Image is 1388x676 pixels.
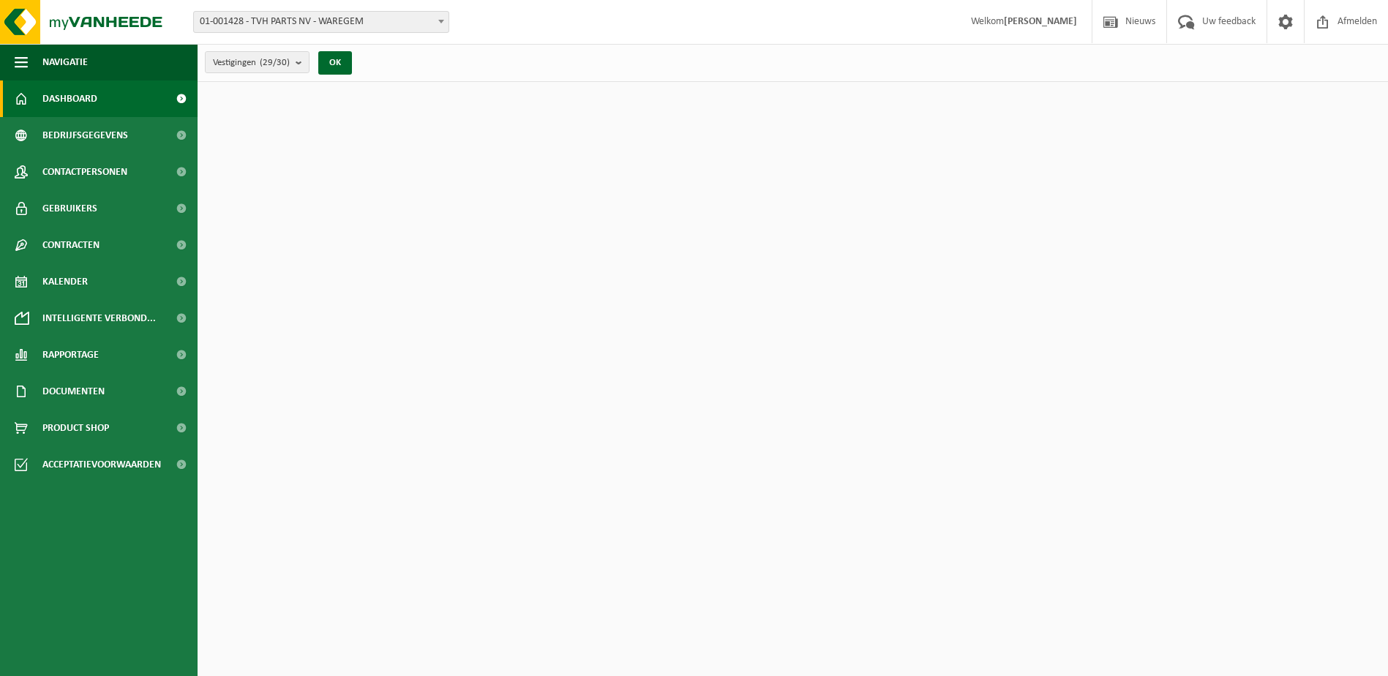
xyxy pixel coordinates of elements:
span: Acceptatievoorwaarden [42,446,161,483]
span: 01-001428 - TVH PARTS NV - WAREGEM [193,11,449,33]
strong: [PERSON_NAME] [1004,16,1077,27]
span: Dashboard [42,80,97,117]
count: (29/30) [260,58,290,67]
span: Contactpersonen [42,154,127,190]
span: Gebruikers [42,190,97,227]
span: Bedrijfsgegevens [42,117,128,154]
span: Documenten [42,373,105,410]
span: Product Shop [42,410,109,446]
span: 01-001428 - TVH PARTS NV - WAREGEM [194,12,449,32]
span: Rapportage [42,337,99,373]
span: Navigatie [42,44,88,80]
span: Vestigingen [213,52,290,74]
button: Vestigingen(29/30) [205,51,310,73]
span: Contracten [42,227,100,263]
span: Kalender [42,263,88,300]
span: Intelligente verbond... [42,300,156,337]
button: OK [318,51,352,75]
